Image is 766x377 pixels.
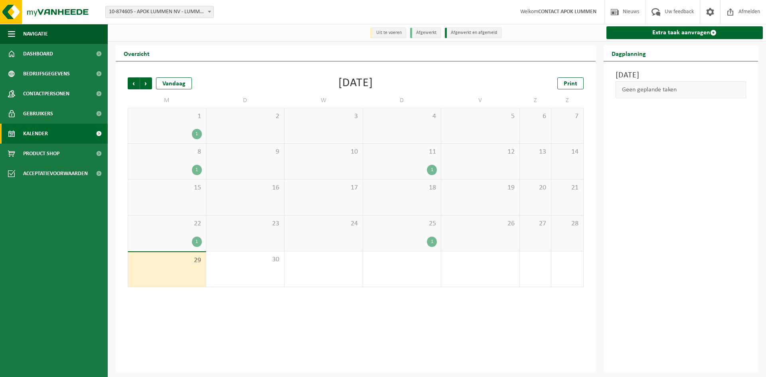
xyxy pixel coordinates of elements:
span: 21 [555,184,579,192]
span: 13 [524,148,547,156]
td: Z [551,93,583,108]
span: 7 [555,112,579,121]
span: 3 [288,112,359,121]
span: 25 [367,219,437,228]
div: 1 [192,165,202,175]
span: 12 [445,148,515,156]
div: 1 [427,237,437,247]
span: 24 [288,219,359,228]
span: 16 [210,184,280,192]
span: 2 [210,112,280,121]
td: D [363,93,442,108]
span: 23 [210,219,280,228]
span: 26 [445,219,515,228]
span: 28 [555,219,579,228]
span: 8 [132,148,202,156]
li: Uit te voeren [370,28,406,38]
span: 30 [210,255,280,264]
span: 17 [288,184,359,192]
span: Gebruikers [23,104,53,124]
span: 20 [524,184,547,192]
span: Print [564,81,577,87]
div: Geen geplande taken [616,81,746,98]
li: Afgewerkt [410,28,441,38]
span: Volgende [140,77,152,89]
span: Contactpersonen [23,84,69,104]
div: 1 [192,129,202,139]
span: 18 [367,184,437,192]
span: Kalender [23,124,48,144]
div: 1 [427,165,437,175]
a: Extra taak aanvragen [606,26,763,39]
span: Navigatie [23,24,48,44]
h2: Overzicht [116,45,158,61]
span: Bedrijfsgegevens [23,64,70,84]
span: 10 [288,148,359,156]
strong: CONTACT APOK LUMMEN [538,9,596,15]
span: 10-874605 - APOK LUMMEN NV - LUMMEN [106,6,213,18]
h2: Dagplanning [604,45,654,61]
td: W [284,93,363,108]
div: 1 [192,237,202,247]
span: 22 [132,219,202,228]
li: Afgewerkt en afgemeld [445,28,501,38]
td: M [128,93,206,108]
span: 15 [132,184,202,192]
div: Vandaag [156,77,192,89]
span: Dashboard [23,44,53,64]
span: 6 [524,112,547,121]
span: 1 [132,112,202,121]
td: Z [520,93,552,108]
span: 11 [367,148,437,156]
span: 27 [524,219,547,228]
span: 29 [132,256,202,265]
span: 14 [555,148,579,156]
h3: [DATE] [616,69,746,81]
span: 4 [367,112,437,121]
a: Print [557,77,584,89]
span: Product Shop [23,144,59,164]
span: Vorige [128,77,140,89]
span: 9 [210,148,280,156]
span: 19 [445,184,515,192]
span: 10-874605 - APOK LUMMEN NV - LUMMEN [105,6,214,18]
div: [DATE] [338,77,373,89]
td: D [206,93,285,108]
span: Acceptatievoorwaarden [23,164,88,184]
span: 5 [445,112,515,121]
td: V [441,93,520,108]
